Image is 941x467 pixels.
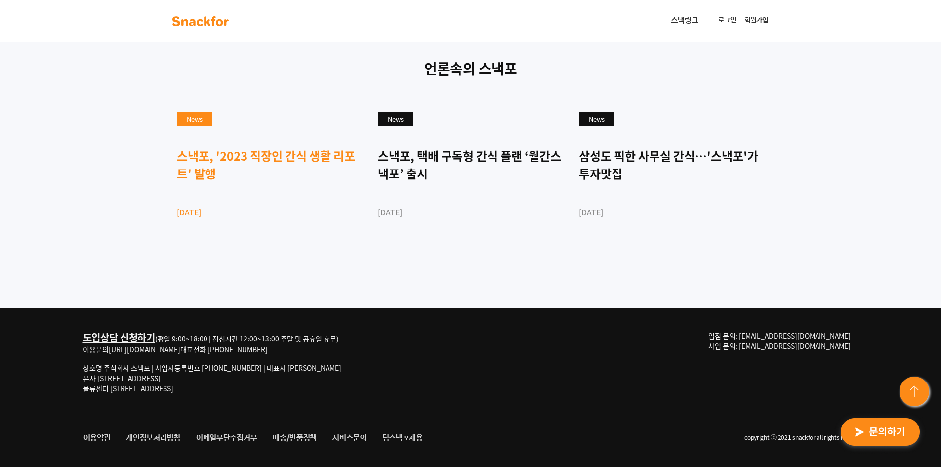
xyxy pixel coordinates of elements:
[579,206,764,218] div: [DATE]
[76,429,119,447] a: 이용약관
[169,13,232,29] img: background-main-color.svg
[177,112,212,126] div: News
[740,11,772,30] a: 회원가입
[374,429,431,447] a: 팀스낵포채용
[431,429,866,447] li: copyright ⓒ 2021 snackfor all rights reserved.
[169,58,772,79] p: 언론속의 스낵포
[378,147,563,182] div: 스낵포, 택배 구독형 간식 플랜 ‘월간스낵포’ 출시
[65,313,127,338] a: 대화
[90,329,102,337] span: 대화
[177,112,362,253] a: News 스낵포, '2023 직장인 간식 생활 리포트' 발행 [DATE]
[31,328,37,336] span: 홈
[325,429,374,447] a: 서비스문의
[378,112,413,126] div: News
[714,11,740,30] a: 로그인
[579,112,764,253] a: News 삼성도 픽한 사무실 간식…'스낵포'가 투자맛집 [DATE]
[378,206,563,218] div: [DATE]
[898,375,933,410] img: floating-button
[83,330,155,344] a: 도입상담 신청하기
[667,11,702,31] a: 스낵링크
[177,147,362,182] div: 스낵포, '2023 직장인 간식 생활 리포트' 발행
[153,328,164,336] span: 설정
[83,363,341,394] p: 상호명 주식회사 스낵포 | 사업자등록번호 [PHONE_NUMBER] | 대표자 [PERSON_NAME] 본사 [STREET_ADDRESS] 물류센터 [STREET_ADDRESS]
[265,429,325,447] a: 배송/반품정책
[3,313,65,338] a: 홈
[118,429,188,447] a: 개인정보처리방침
[579,112,614,126] div: News
[83,331,341,355] div: (평일 9:00~18:00 | 점심시간 12:00~13:00 주말 및 공휴일 휴무) 이용문의 대표전화 [PHONE_NUMBER]
[109,344,180,354] a: [URL][DOMAIN_NAME]
[708,331,851,351] span: 입점 문의: [EMAIL_ADDRESS][DOMAIN_NAME] 사업 문의: [EMAIL_ADDRESS][DOMAIN_NAME]
[177,206,362,218] div: [DATE]
[127,313,190,338] a: 설정
[188,429,265,447] a: 이메일무단수집거부
[579,147,764,182] div: 삼성도 픽한 사무실 간식…'스낵포'가 투자맛집
[378,112,563,253] a: News 스낵포, 택배 구독형 간식 플랜 ‘월간스낵포’ 출시 [DATE]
